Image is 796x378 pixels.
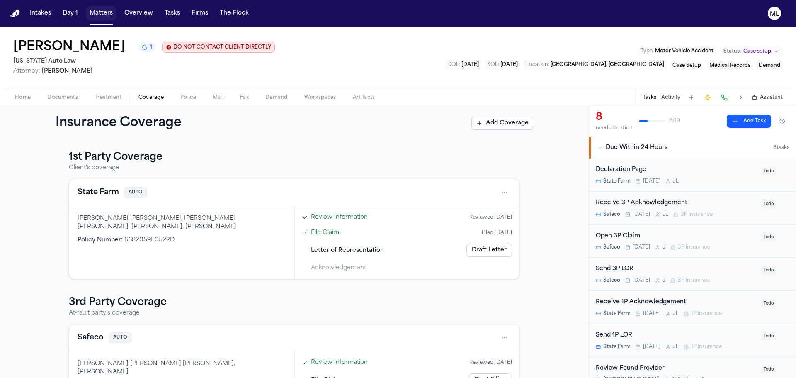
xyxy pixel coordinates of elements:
div: Reviewed [DATE] [469,359,512,366]
span: Status: [723,48,741,55]
span: J L [663,211,668,218]
span: [DATE] [633,244,650,251]
span: [DATE] [643,178,660,185]
span: Motor Vehicle Accident [655,49,713,54]
h3: 1st Party Coverage [69,151,520,164]
span: Location : [526,62,549,67]
button: Edit Type: Motor Vehicle Accident [638,47,716,55]
h3: 3rd Party Coverage [69,296,520,309]
a: Open Review Information [311,358,368,367]
a: Intakes [27,6,54,21]
button: Open actions [498,331,511,344]
a: Matters [86,6,116,21]
div: Reviewed [DATE] [469,214,512,221]
span: Type : [641,49,654,54]
div: Filed [DATE] [482,229,512,236]
span: [GEOGRAPHIC_DATA], [GEOGRAPHIC_DATA] [551,62,664,67]
span: 8 task s [773,144,789,151]
button: Edit matter name [13,40,125,55]
span: Acknowledgement [311,263,366,272]
div: Declaration Page [596,165,756,175]
p: At-fault party's coverage [69,309,520,317]
div: [PERSON_NAME] [PERSON_NAME] [PERSON_NAME], [PERSON_NAME] [78,360,286,376]
p: Client's coverage [69,164,520,172]
div: Claims filing progress [295,206,519,279]
span: AUTO [124,187,147,198]
span: Artifacts [353,94,375,101]
button: Add Task [727,115,771,128]
span: Demand [759,63,780,68]
button: Edit service: Case Setup [670,61,704,70]
button: 1 active task [138,42,155,52]
div: Send 3P LOR [596,264,756,274]
span: J L [673,344,679,350]
div: Receive 1P Acknowledgement [596,298,756,307]
button: Assistant [752,94,783,101]
span: Policy Number : [78,237,123,243]
div: need attention [596,125,633,132]
span: Workspaces [304,94,336,101]
div: Open task: Send 3P LOR [589,258,796,291]
div: Open task: Receive 1P Acknowledgement [589,291,796,324]
a: Open Review Information [311,213,368,222]
span: 1P Insurance [691,344,722,350]
button: Edit DOL: 2025-08-19 [445,60,481,70]
span: Safeco [603,211,620,218]
span: 6682059E0522D [124,237,175,243]
span: Todo [761,366,776,373]
button: Change status from Case setup [719,46,783,56]
div: Open 3P Claim [596,232,756,241]
div: Open task: Declaration Page [589,159,796,192]
button: The Flock [216,6,252,21]
span: Todo [761,332,776,340]
div: 8 [596,111,633,124]
button: Edit client contact restriction [162,42,275,53]
div: [PERSON_NAME] [PERSON_NAME], [PERSON_NAME] [PERSON_NAME], [PERSON_NAME], [PERSON_NAME] [78,215,286,231]
span: Attorney: [13,68,40,74]
span: State Farm [603,344,631,350]
text: ML [770,11,779,17]
div: Open task: Send 1P LOR [589,324,796,357]
span: Coverage [138,94,164,101]
h1: [PERSON_NAME] [13,40,125,55]
a: Open File Claim [311,228,339,237]
span: Due Within 24 Hours [606,144,667,152]
span: Medical Records [709,63,750,68]
span: Demand [265,94,288,101]
span: 1 [150,44,152,51]
span: [DATE] [633,211,650,218]
span: Case setup [743,48,771,55]
a: Draft Letter [466,244,512,257]
span: Home [15,94,31,101]
button: Create Immediate Task [702,92,713,103]
span: J L [673,178,679,185]
span: [DATE] [643,344,660,350]
button: Edit SOL: 2028-08-19 [485,60,520,70]
div: Review Found Provider [596,364,756,373]
span: [PERSON_NAME] [42,68,92,74]
button: Edit Location: Waterford, MI [524,60,667,70]
span: Letter of Representation [311,246,384,255]
button: Firms [188,6,211,21]
span: Todo [761,233,776,241]
h4: Safeco [78,332,104,344]
img: Finch Logo [10,10,20,17]
button: Add Task [685,92,697,103]
div: Send 1P LOR [596,331,756,340]
span: J [663,244,665,251]
h1: Insurance Coverage [56,116,200,131]
span: [DATE] [500,62,518,67]
button: Edit service: Demand [756,61,783,70]
span: Todo [761,300,776,307]
span: J L [673,310,679,317]
button: Day 1 [59,6,81,21]
a: Overview [121,6,156,21]
div: Open task: Receive 3P Acknowledgement [589,192,796,225]
button: Due Within 24 Hours8tasks [589,137,796,159]
span: Documents [47,94,78,101]
button: Tasks [643,94,656,101]
button: Add Coverage [471,117,533,130]
h2: [US_STATE] Auto Law [13,56,275,66]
